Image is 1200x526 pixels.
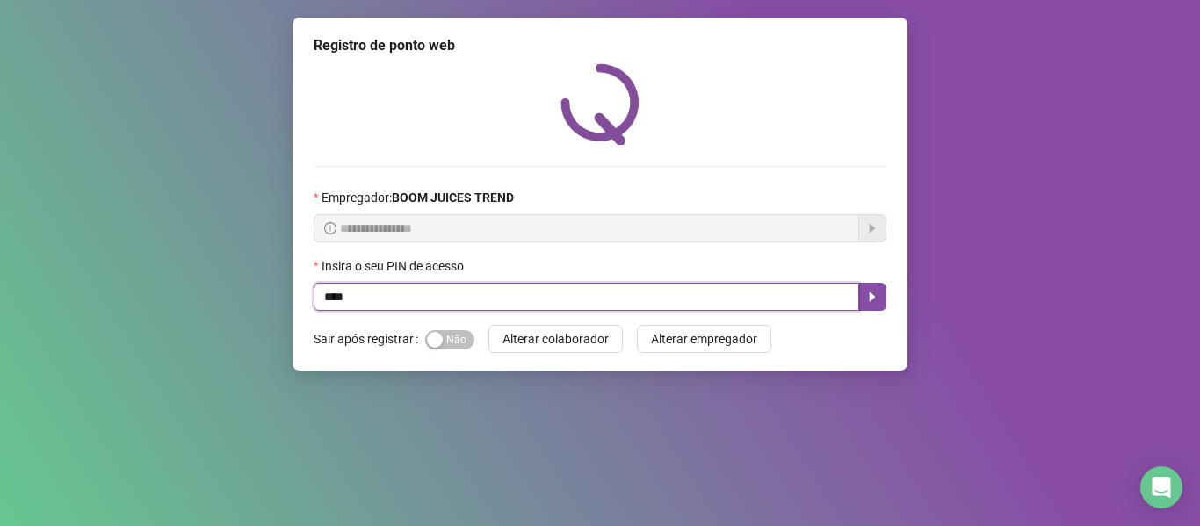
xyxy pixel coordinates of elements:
[865,290,879,304] span: caret-right
[488,325,623,353] button: Alterar colaborador
[314,256,475,276] label: Insira o seu PIN de acesso
[560,63,640,145] img: QRPoint
[502,329,609,349] span: Alterar colaborador
[1140,466,1182,508] div: Open Intercom Messenger
[392,191,514,205] strong: BOOM JUICES TREND
[314,325,425,353] label: Sair após registrar
[651,329,757,349] span: Alterar empregador
[322,188,514,207] span: Empregador :
[314,35,886,56] div: Registro de ponto web
[637,325,771,353] button: Alterar empregador
[324,222,336,234] span: info-circle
